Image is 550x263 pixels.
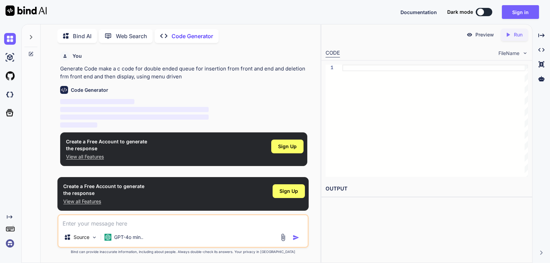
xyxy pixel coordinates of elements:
p: Code Generator [172,32,213,40]
span: ‌ [60,107,208,112]
h1: Create a Free Account to generate the response [66,138,147,152]
p: GPT-4o min.. [114,234,143,241]
h6: Code Generator [71,87,108,94]
img: preview [466,32,473,38]
img: chevron down [522,50,528,56]
img: Pick Models [91,234,97,240]
p: Bind can provide inaccurate information, including about people. Always double-check its answers.... [57,249,309,254]
div: 1 [326,65,333,71]
p: Generate Code make a c code for double ended queue for insertion from front and end and deletion ... [60,65,307,80]
p: View all Features [66,153,147,160]
h1: Create a Free Account to generate the response [63,183,144,197]
span: Dark mode [447,9,473,15]
p: Preview [475,31,494,38]
img: attachment [279,233,287,241]
p: View all Features [63,198,144,205]
span: Sign Up [279,188,298,195]
span: ‌ [60,122,97,128]
p: Bind AI [73,32,91,40]
div: CODE [326,49,340,57]
img: Bind AI [5,6,47,16]
button: Sign in [502,5,539,19]
span: Documentation [400,9,437,15]
button: Documentation [400,9,437,16]
img: githubLight [4,70,16,82]
h6: You [73,53,82,59]
img: darkCloudIdeIcon [4,89,16,100]
img: chat [4,33,16,45]
h2: OUTPUT [321,181,532,197]
img: GPT-4o mini [104,234,111,241]
span: Sign Up [278,143,297,150]
p: Source [74,234,89,241]
img: signin [4,238,16,249]
span: FileName [498,50,519,57]
img: ai-studio [4,52,16,63]
p: Run [514,31,522,38]
p: Web Search [116,32,147,40]
img: icon [293,234,299,241]
span: ‌ [60,99,134,104]
span: ‌ [60,114,208,120]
